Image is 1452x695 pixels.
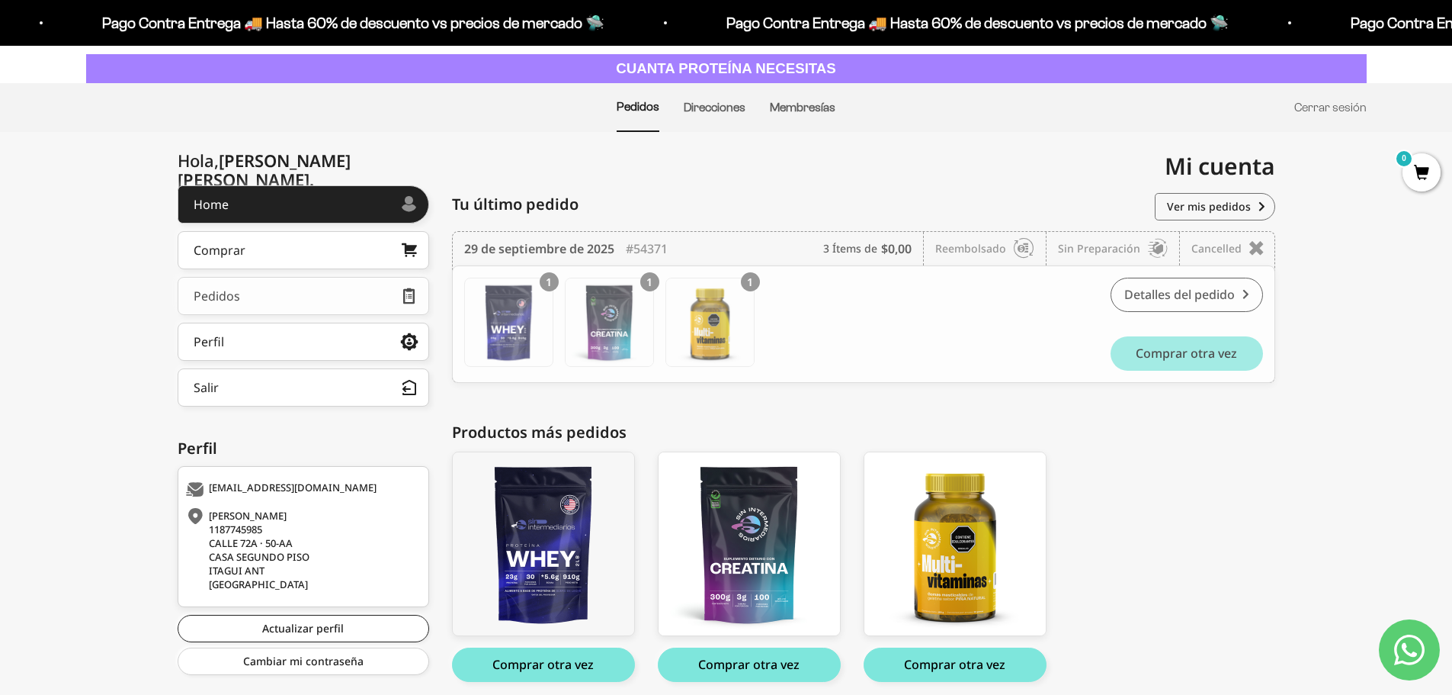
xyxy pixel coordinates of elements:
div: [PERSON_NAME] 1187745985 CALLE 72A · 50-AA CASA SEGUNDO PISO ITAGUI ANT [GEOGRAPHIC_DATA] [186,509,417,591]
img: creatina_01_f8c850de-56c9-42bd-8a2b-28abf4b4f044_large.png [659,452,840,635]
button: Comprar otra vez [864,648,1047,682]
a: Creatina Monohidrato - 300g [658,452,841,636]
button: Comprar otra vez [658,648,841,682]
div: Cancelled [1191,232,1263,265]
div: Reembolsado [935,232,1047,265]
a: Ver mis pedidos [1155,193,1275,220]
div: #54371 [626,232,668,265]
a: Perfil [178,323,429,361]
div: [EMAIL_ADDRESS][DOMAIN_NAME] [186,482,417,497]
span: Comprar otra vez [1136,347,1237,359]
a: Proteína Whey - Sin Sabor - Sin Sabor / 2 libras (910g) [452,452,635,636]
a: Comprar [178,231,429,269]
div: Comprar [194,244,245,256]
a: Home [178,185,429,224]
div: Perfil [178,437,429,460]
a: CUANTA PROTEÍNA NECESITAS [86,54,1367,84]
button: Salir [178,368,429,407]
div: 1 [540,272,559,291]
a: Detalles del pedido [1111,278,1263,312]
p: Pago Contra Entrega 🚚 Hasta 60% de descuento vs precios de mercado 🛸 [726,11,1229,35]
mark: 0 [1395,150,1413,168]
button: Comprar otra vez [1111,336,1263,371]
b: $0,00 [881,240,912,258]
img: Translation missing: es.Proteína Whey - Sin Sabor - Sin Sabor / 2 libras (910g) [465,278,553,366]
span: [PERSON_NAME] [PERSON_NAME] [178,149,351,191]
div: Productos más pedidos [452,421,1275,444]
span: . [309,168,314,191]
a: Proteína Whey - Sin Sabor - Sin Sabor / 2 libras (910g) [464,278,553,367]
a: Gomas con Multivitamínicos y Minerales [665,278,755,367]
a: Creatina Monohidrato - 300g [565,278,654,367]
img: multivitamina_1_large.png [864,452,1046,635]
span: Tu último pedido [452,193,579,216]
img: whey-sello_USA_26ea3a43-a5af-4b54-ab19-48025762835f_large.png [453,452,634,635]
a: 0 [1402,166,1441,182]
strong: CUANTA PROTEÍNA NECESITAS [616,60,836,76]
div: 1 [640,272,659,291]
img: Translation missing: es.Gomas con Multivitamínicos y Minerales [666,278,754,366]
a: Gomas con Multivitamínicos y Minerales [864,452,1047,636]
img: Translation missing: es.Creatina Monohidrato - 300g [566,278,653,366]
div: Pedidos [194,290,240,302]
p: Pago Contra Entrega 🚚 Hasta 60% de descuento vs precios de mercado 🛸 [102,11,604,35]
div: Salir [194,381,219,394]
button: Comprar otra vez [452,648,635,682]
time: 29 de septiembre de 2025 [464,240,614,258]
div: Hola, [178,151,429,189]
span: Mi cuenta [1165,150,1275,182]
a: Actualizar perfil [178,615,429,642]
div: Home [194,198,229,211]
a: Membresías [770,101,835,114]
div: 1 [741,272,760,291]
a: Pedidos [617,100,659,113]
div: Perfil [194,336,224,348]
div: 3 Ítems de [823,232,924,265]
a: Cerrar sesión [1294,101,1367,114]
a: Cambiar mi contraseña [178,648,429,675]
a: Direcciones [684,101,745,114]
div: Sin preparación [1058,232,1180,265]
a: Pedidos [178,277,429,315]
